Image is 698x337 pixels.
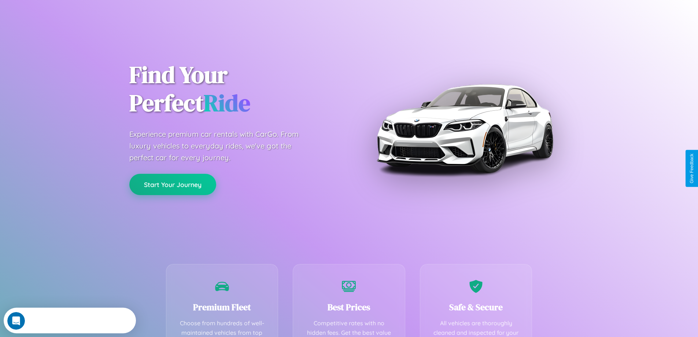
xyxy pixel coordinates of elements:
button: Start Your Journey [129,174,216,195]
img: Premium BMW car rental vehicle [373,37,556,220]
h3: Best Prices [304,301,394,313]
span: Ride [204,87,250,119]
p: Experience premium car rentals with CarGo. From luxury vehicles to everyday rides, we've got the ... [129,128,313,164]
iframe: Intercom live chat [7,312,25,330]
iframe: Intercom live chat discovery launcher [4,308,136,333]
h3: Premium Fleet [177,301,267,313]
h3: Safe & Secure [431,301,521,313]
div: Give Feedback [689,154,694,183]
h1: Find Your Perfect [129,61,338,117]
